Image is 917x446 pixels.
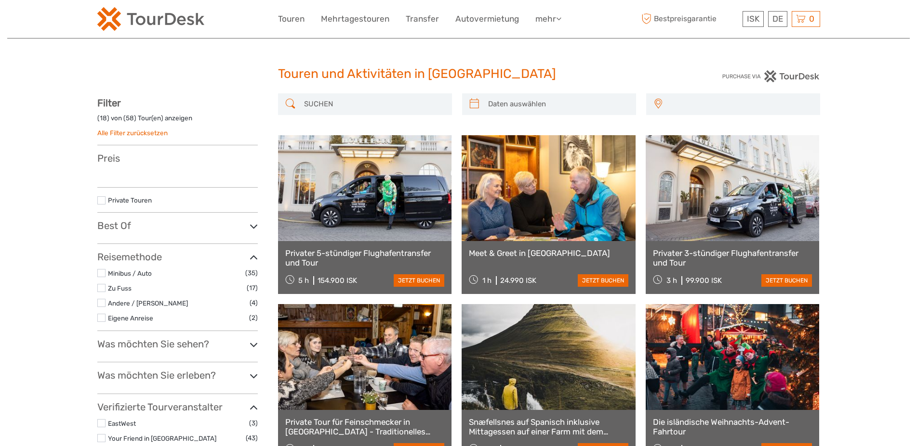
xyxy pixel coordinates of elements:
[246,433,258,444] span: (43)
[245,268,258,279] span: (35)
[108,299,188,307] a: Andere / [PERSON_NAME]
[484,96,631,113] input: Daten auswählen
[108,269,152,277] a: Minibus / Auto
[318,276,357,285] div: 154.900 ISK
[808,14,816,24] span: 0
[97,220,258,231] h3: Best Of
[250,297,258,308] span: (4)
[394,274,444,287] a: jetzt buchen
[535,12,561,26] a: mehr
[298,276,309,285] span: 5 h
[97,7,204,31] img: 120-15d4194f-c635-41b9-a512-a3cb382bfb57_logo_small.png
[469,248,628,258] a: Meet & Greet in [GEOGRAPHIC_DATA]
[653,248,812,268] a: Privater 3-stündiger Flughafentransfer und Tour
[653,417,812,437] a: Die isländische Weihnachts-Advent-Fahrtour
[455,12,519,26] a: Autovermietung
[108,434,216,442] a: Your Friend in [GEOGRAPHIC_DATA]
[500,276,536,285] div: 24.990 ISK
[97,114,258,128] div: ( ) von ( ) Tour(en) anzeigen
[406,12,439,26] a: Transfer
[249,418,258,429] span: (3)
[97,129,168,137] a: Alle Filter zurücksetzen
[100,114,107,123] label: 18
[108,284,132,292] a: Zu Fuss
[482,276,492,285] span: 1 h
[97,153,258,164] h3: Preis
[97,401,258,413] h3: Verifizierte Tourveranstalter
[578,274,628,287] a: jetzt buchen
[761,274,812,287] a: jetzt buchen
[469,417,628,437] a: Snæfellsnes auf Spanisch inklusive Mittagessen auf einer Farm mit dem Minibus
[300,96,447,113] input: SUCHEN
[97,97,121,109] strong: Filter
[97,338,258,350] h3: Was möchten Sie sehen?
[666,276,677,285] span: 3 h
[249,312,258,323] span: (2)
[97,251,258,263] h3: Reisemethode
[747,14,759,24] span: ISK
[285,248,445,268] a: Privater 5-stündiger Flughafentransfer und Tour
[108,314,153,322] a: Eigene Anreise
[126,114,134,123] label: 58
[639,11,740,27] span: Bestpreisgarantie
[247,282,258,293] span: (17)
[768,11,787,27] div: DE
[108,196,152,204] a: Private Touren
[108,420,136,427] a: EastWest
[285,417,445,437] a: Private Tour für Feinschmecker in [GEOGRAPHIC_DATA] - Traditionelles isländisches Essen
[321,12,389,26] a: Mehrtagestouren
[722,70,820,82] img: PurchaseViaTourDesk.png
[97,370,258,381] h3: Was möchten Sie erleben?
[278,12,305,26] a: Touren
[278,66,639,82] h1: Touren und Aktivitäten in [GEOGRAPHIC_DATA]
[686,276,722,285] div: 99.900 ISK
